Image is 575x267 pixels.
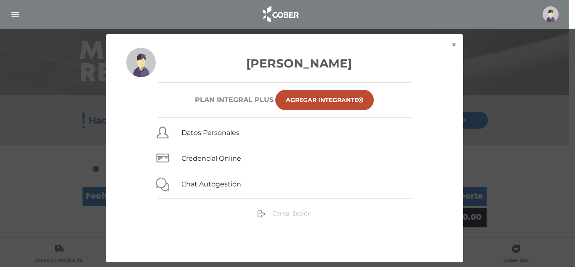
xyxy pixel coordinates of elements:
h6: Plan INTEGRAL PLUS [195,96,274,104]
a: Agregar Integrante [275,90,374,110]
img: sign-out.png [257,210,266,218]
img: logo_cober_home-white.png [258,4,302,24]
h3: [PERSON_NAME] [126,54,443,72]
img: Cober_menu-lines-white.svg [10,9,21,20]
img: profile-placeholder.svg [126,48,156,77]
a: Cerrar Sesión [257,209,311,217]
a: Datos Personales [181,129,240,137]
a: Chat Autogestión [181,180,241,188]
span: Cerrar Sesión [272,210,311,217]
img: profile-placeholder.svg [543,6,559,22]
button: × [445,34,463,55]
a: Credencial Online [181,154,241,162]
